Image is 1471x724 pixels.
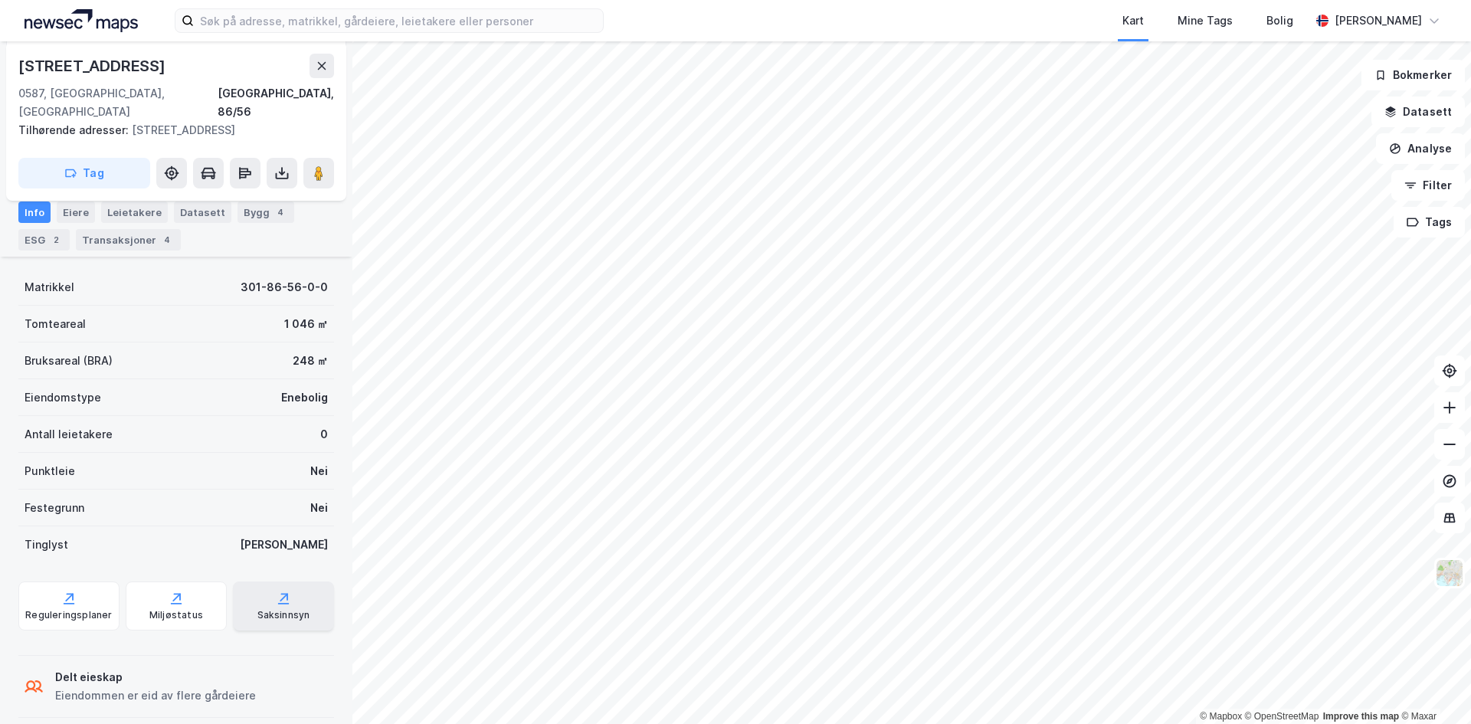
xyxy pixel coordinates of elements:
div: Saksinnsyn [257,609,310,621]
div: Eiere [57,201,95,223]
div: 301-86-56-0-0 [241,278,328,296]
button: Bokmerker [1361,60,1465,90]
div: [STREET_ADDRESS] [18,121,322,139]
img: Z [1435,559,1464,588]
div: Miljøstatus [149,609,203,621]
div: Enebolig [281,388,328,407]
div: [PERSON_NAME] [240,536,328,554]
div: [GEOGRAPHIC_DATA], 86/56 [218,84,334,121]
div: Matrikkel [25,278,74,296]
div: Transaksjoner [76,229,181,251]
div: [STREET_ADDRESS] [18,54,169,78]
div: Eiendomstype [25,388,101,407]
div: Bolig [1266,11,1293,30]
button: Filter [1391,170,1465,201]
div: ESG [18,229,70,251]
div: Festegrunn [25,499,84,517]
div: 4 [159,232,175,247]
div: Datasett [174,201,231,223]
div: Bruksareal (BRA) [25,352,113,370]
img: logo.a4113a55bc3d86da70a041830d287a7e.svg [25,9,138,32]
div: [PERSON_NAME] [1335,11,1422,30]
button: Analyse [1376,133,1465,164]
div: Kontrollprogram for chat [1394,650,1471,724]
div: Reguleringsplaner [25,609,112,621]
div: 2 [48,232,64,247]
div: Eiendommen er eid av flere gårdeiere [55,686,256,705]
div: Delt eieskap [55,668,256,686]
button: Tags [1394,207,1465,238]
button: Tag [18,158,150,188]
a: OpenStreetMap [1245,711,1319,722]
div: Kart [1122,11,1144,30]
a: Mapbox [1200,711,1242,722]
div: Leietakere [101,201,168,223]
div: Mine Tags [1178,11,1233,30]
div: Tomteareal [25,315,86,333]
div: Antall leietakere [25,425,113,444]
div: Tinglyst [25,536,68,554]
button: Datasett [1371,97,1465,127]
div: Nei [310,499,328,517]
div: 248 ㎡ [293,352,328,370]
div: 0587, [GEOGRAPHIC_DATA], [GEOGRAPHIC_DATA] [18,84,218,121]
div: 4 [273,205,288,220]
span: Tilhørende adresser: [18,123,132,136]
a: Improve this map [1323,711,1399,722]
div: 1 046 ㎡ [284,315,328,333]
div: Punktleie [25,462,75,480]
input: Søk på adresse, matrikkel, gårdeiere, leietakere eller personer [194,9,603,32]
div: 0 [320,425,328,444]
div: Nei [310,462,328,480]
div: Info [18,201,51,223]
iframe: Chat Widget [1394,650,1471,724]
div: Bygg [238,201,294,223]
